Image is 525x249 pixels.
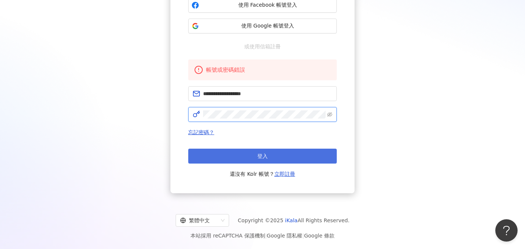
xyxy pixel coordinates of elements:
[180,214,218,226] div: 繁體中文
[302,233,304,239] span: |
[188,149,337,164] button: 登入
[239,42,286,51] span: 或使用信箱註冊
[274,171,295,177] a: 立即註冊
[257,153,268,159] span: 登入
[202,1,333,9] span: 使用 Facebook 帳號登入
[238,216,350,225] span: Copyright © 2025 All Rights Reserved.
[304,233,335,239] a: Google 條款
[202,22,333,30] span: 使用 Google 帳號登入
[188,19,337,33] button: 使用 Google 帳號登入
[285,217,298,223] a: iKala
[495,219,518,242] iframe: Help Scout Beacon - Open
[267,233,302,239] a: Google 隱私權
[265,233,267,239] span: |
[230,169,295,178] span: 還沒有 Kolr 帳號？
[188,129,214,135] a: 忘記密碼？
[190,231,334,240] span: 本站採用 reCAPTCHA 保護機制
[327,112,332,117] span: eye-invisible
[206,65,331,74] div: 帳號或密碼錯誤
